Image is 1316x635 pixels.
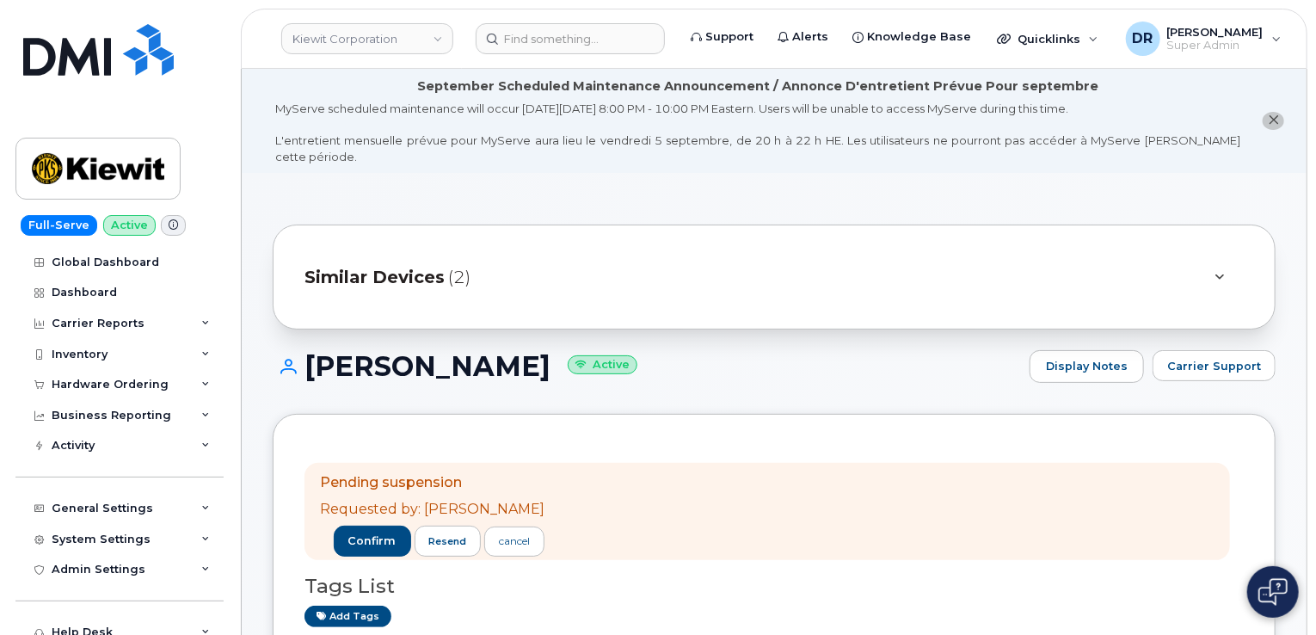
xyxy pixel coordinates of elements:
img: Open chat [1258,578,1288,606]
button: resend [415,526,482,557]
p: Requested by: [PERSON_NAME] [320,500,544,520]
a: Display Notes [1030,350,1144,383]
div: September Scheduled Maintenance Announcement / Annonce D'entretient Prévue Pour septembre [417,77,1098,96]
div: MyServe scheduled maintenance will occur [DATE][DATE] 8:00 PM - 10:00 PM Eastern. Users will be u... [275,101,1240,164]
span: confirm [348,533,397,549]
small: Active [568,355,637,375]
p: Pending suspension [320,473,544,493]
button: Carrier Support [1153,350,1276,381]
span: resend [428,534,466,548]
button: close notification [1263,112,1284,130]
div: cancel [499,533,530,549]
span: (2) [448,265,470,290]
button: confirm [334,526,411,557]
a: Add tags [304,606,391,627]
span: Similar Devices [304,265,445,290]
a: cancel [484,527,544,557]
span: Carrier Support [1167,358,1261,374]
h3: Tags List [304,576,1244,597]
h1: [PERSON_NAME] [273,351,1021,381]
